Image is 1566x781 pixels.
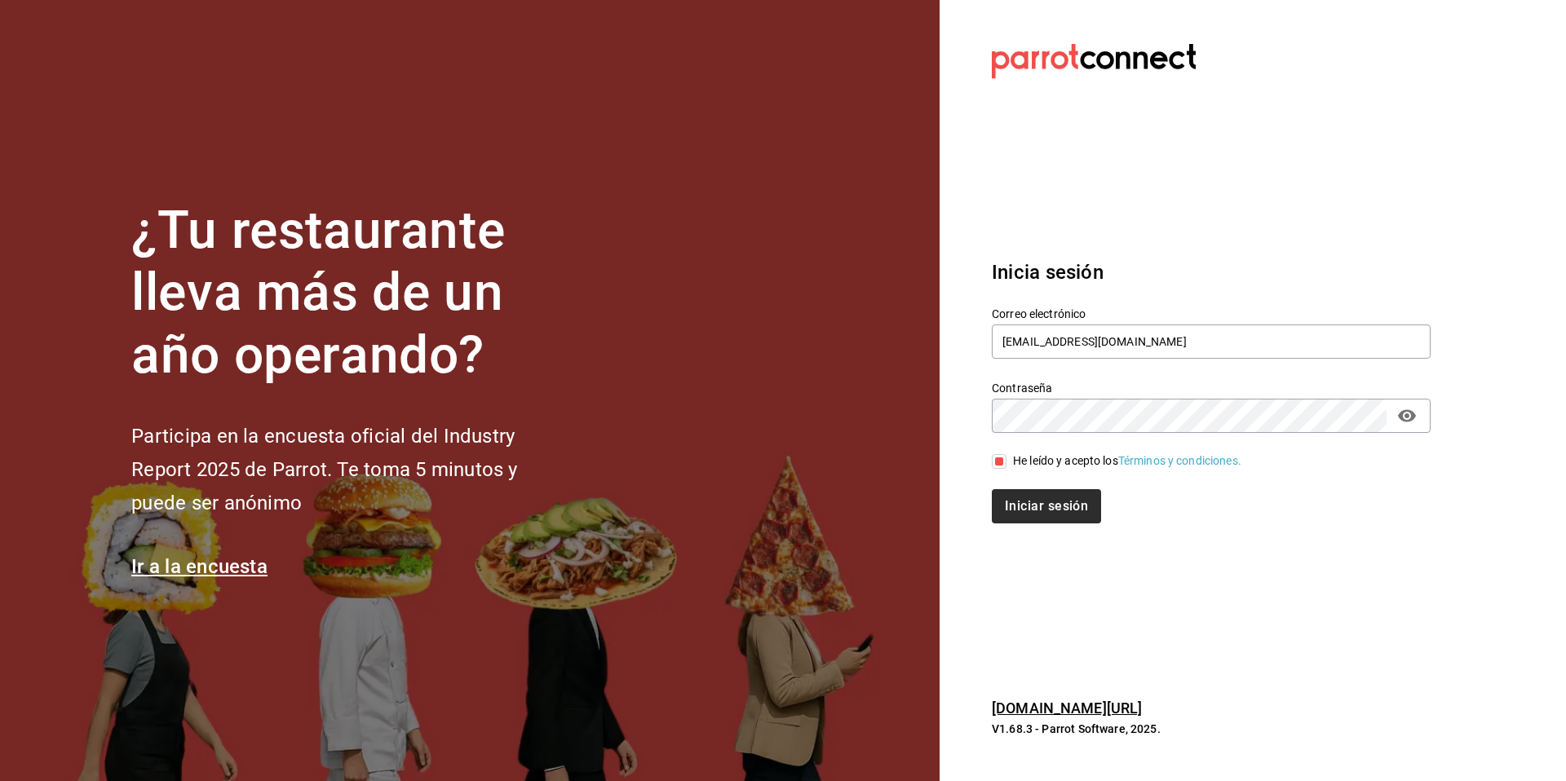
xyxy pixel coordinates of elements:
h1: ¿Tu restaurante lleva más de un año operando? [131,200,572,387]
button: passwordField [1393,402,1421,430]
div: He leído y acepto los [1013,452,1241,470]
h2: Participa en la encuesta oficial del Industry Report 2025 de Parrot. Te toma 5 minutos y puede se... [131,420,572,519]
label: Correo electrónico [992,307,1431,319]
input: Ingresa tu correo electrónico [992,324,1431,359]
p: V1.68.3 - Parrot Software, 2025. [992,721,1431,737]
a: [DOMAIN_NAME][URL] [992,699,1142,717]
label: Contraseña [992,382,1431,393]
button: Iniciar sesión [992,489,1101,523]
a: Términos y condiciones. [1118,454,1241,467]
a: Ir a la encuesta [131,555,268,578]
h3: Inicia sesión [992,258,1431,287]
